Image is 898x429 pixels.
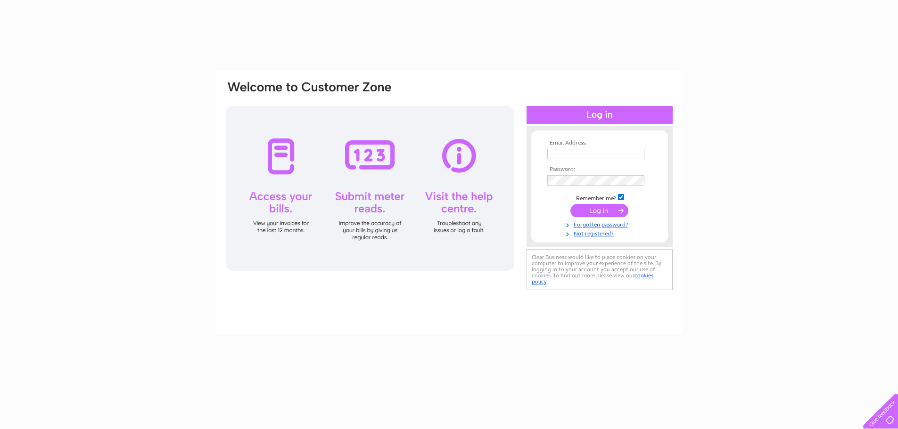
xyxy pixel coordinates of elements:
a: cookies policy [532,272,653,285]
th: Password: [545,166,654,173]
div: Clear Business would like to place cookies on your computer to improve your experience of the sit... [527,249,673,290]
a: Not registered? [547,228,654,237]
input: Submit [570,204,628,217]
a: Forgotten password? [547,219,654,228]
td: Remember me? [545,193,654,202]
th: Email Address: [545,140,654,146]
